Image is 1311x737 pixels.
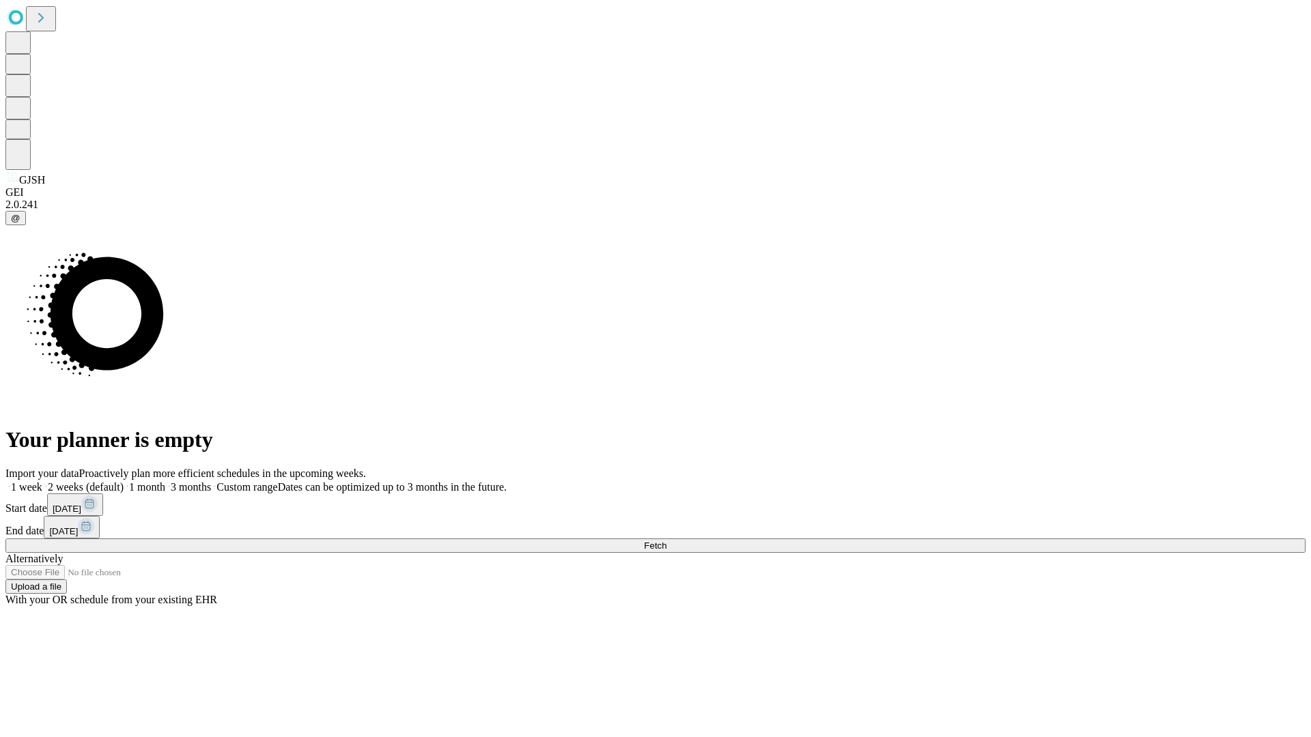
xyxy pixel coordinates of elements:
span: [DATE] [53,504,81,514]
span: With your OR schedule from your existing EHR [5,594,217,605]
span: @ [11,213,20,223]
button: Upload a file [5,579,67,594]
span: 1 week [11,481,42,493]
span: Dates can be optimized up to 3 months in the future. [278,481,507,493]
div: 2.0.241 [5,199,1306,211]
span: Alternatively [5,553,63,564]
div: Start date [5,493,1306,516]
span: 1 month [129,481,165,493]
span: Fetch [644,540,666,551]
span: 3 months [171,481,211,493]
span: Proactively plan more efficient schedules in the upcoming weeks. [79,467,366,479]
button: Fetch [5,538,1306,553]
span: 2 weeks (default) [48,481,124,493]
span: GJSH [19,174,45,186]
button: [DATE] [47,493,103,516]
h1: Your planner is empty [5,427,1306,452]
button: [DATE] [44,516,100,538]
span: Custom range [216,481,277,493]
div: GEI [5,186,1306,199]
span: Import your data [5,467,79,479]
div: End date [5,516,1306,538]
button: @ [5,211,26,225]
span: [DATE] [49,526,78,536]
